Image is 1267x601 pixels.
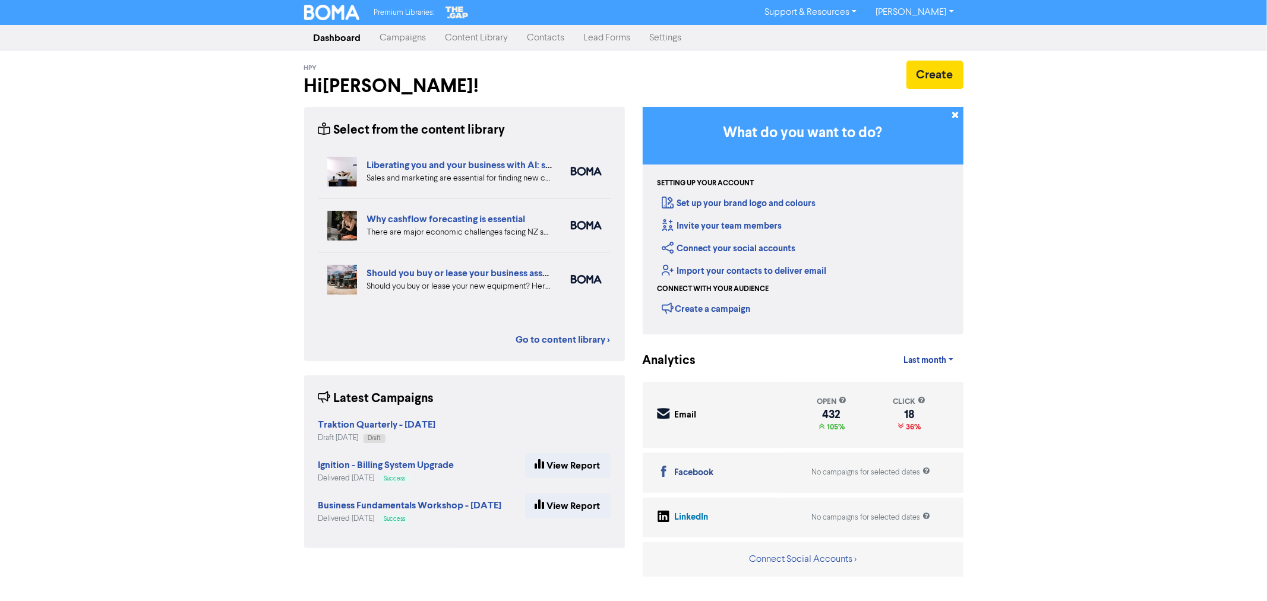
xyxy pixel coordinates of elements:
div: Latest Campaigns [318,390,434,408]
a: Dashboard [304,26,371,50]
a: View Report [525,453,611,478]
a: Invite your team members [662,220,782,232]
div: Create a campaign [662,299,751,317]
a: Last month [894,349,963,372]
button: Connect Social Accounts > [748,552,857,567]
div: No campaigns for selected dates [812,512,931,523]
span: 105% [824,422,845,432]
div: There are major economic challenges facing NZ small business. How can detailed cashflow forecasti... [367,226,553,239]
a: Contacts [518,26,574,50]
img: The Gap [444,5,470,20]
a: Why cashflow forecasting is essential [367,213,526,225]
div: Select from the content library [318,121,505,140]
a: Connect your social accounts [662,243,796,254]
div: Draft [DATE] [318,432,436,444]
div: open [817,396,846,407]
img: boma [571,167,602,176]
span: Last month [903,355,946,366]
h3: What do you want to do? [661,125,946,142]
a: Set up your brand logo and colours [662,198,816,209]
div: Should you buy or lease your new equipment? Here are some pros and cons of each. We also can revi... [367,280,553,293]
a: Content Library [436,26,518,50]
div: Delivered [DATE] [318,513,502,524]
div: Connect with your audience [658,284,769,295]
h2: Hi [PERSON_NAME] ! [304,75,625,97]
div: 18 [893,410,925,419]
div: LinkedIn [675,511,709,524]
img: boma [571,221,602,230]
div: No campaigns for selected dates [812,467,931,478]
div: Sales and marketing are essential for finding new customers but eat into your business time. We e... [367,172,553,185]
a: Ignition - Billing System Upgrade [318,461,454,470]
img: boma_accounting [571,275,602,284]
a: Should you buy or lease your business assets? [367,267,560,279]
a: Business Fundamentals Workshop - [DATE] [318,501,502,511]
a: [PERSON_NAME] [866,3,963,22]
a: Lead Forms [574,26,640,50]
span: Premium Libraries: [374,9,434,17]
a: Traktion Quarterly - [DATE] [318,420,436,430]
a: Campaigns [371,26,436,50]
span: Success [384,516,406,522]
span: HPY [304,64,317,72]
div: Delivered [DATE] [318,473,454,484]
div: Facebook [675,466,714,480]
a: Import your contacts to deliver email [662,265,827,277]
img: BOMA Logo [304,5,360,20]
div: click [893,396,925,407]
div: 432 [817,410,846,419]
strong: Traktion Quarterly - [DATE] [318,419,436,431]
div: Analytics [643,352,681,370]
div: Getting Started in BOMA [643,107,963,334]
div: Email [675,409,697,422]
a: Settings [640,26,691,50]
span: Success [384,476,406,482]
button: Create [906,61,963,89]
span: Draft [368,435,381,441]
a: View Report [525,494,611,518]
iframe: Chat Widget [1208,544,1267,601]
a: Support & Resources [755,3,866,22]
a: Liberating you and your business with AI: sales and marketing [367,159,625,171]
strong: Ignition - Billing System Upgrade [318,459,454,471]
div: Setting up your account [658,178,754,189]
span: 36% [903,422,921,432]
a: Go to content library > [516,333,611,347]
strong: Business Fundamentals Workshop - [DATE] [318,499,502,511]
